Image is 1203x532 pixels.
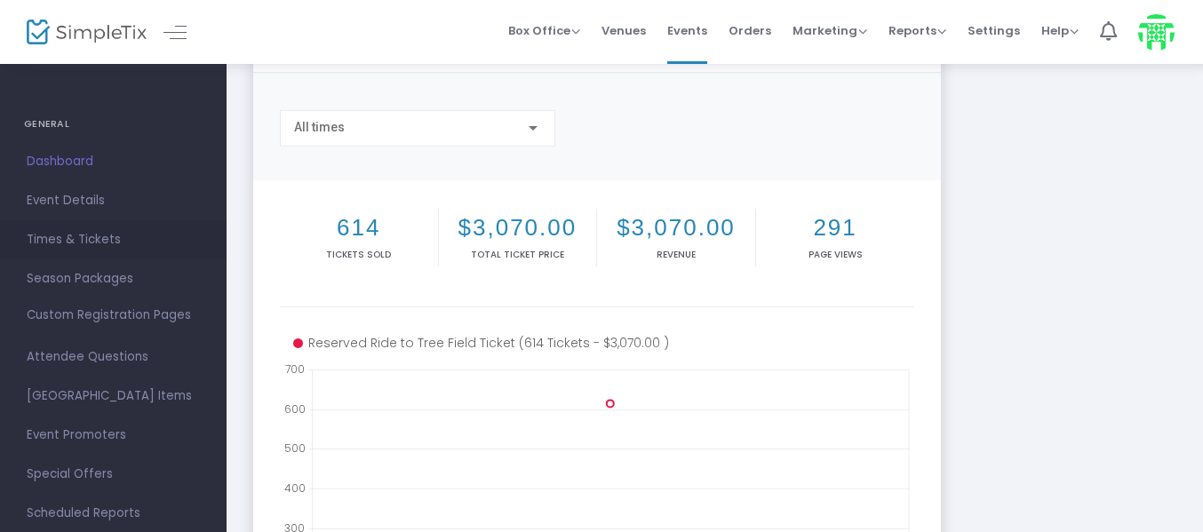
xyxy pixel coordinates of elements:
text: 600 [284,401,306,416]
p: Revenue [601,248,752,261]
span: Orders [729,8,771,53]
span: Season Packages [27,267,200,290]
h2: 291 [760,214,912,242]
span: Marketing [793,22,867,39]
span: Times & Tickets [27,228,200,251]
span: Settings [968,8,1020,53]
h2: $3,070.00 [442,214,594,242]
h4: GENERAL [24,107,203,142]
text: 400 [284,480,306,496]
h2: 614 [283,214,434,242]
span: Venues [601,8,646,53]
span: Reports [888,22,946,39]
h2: $3,070.00 [601,214,752,242]
text: 700 [285,361,305,377]
span: [GEOGRAPHIC_DATA] Items [27,385,200,408]
span: Attendee Questions [27,345,200,369]
p: Total Ticket Price [442,248,594,261]
span: Event Details [27,189,200,212]
span: Box Office [508,22,580,39]
span: Events [667,8,707,53]
span: Special Offers [27,463,200,486]
p: Tickets sold [283,248,434,261]
span: Dashboard [27,150,200,173]
span: Custom Registration Pages [27,306,191,324]
span: Event Promoters [27,424,200,447]
p: Page Views [760,248,912,261]
span: Help [1041,22,1079,39]
span: All times [294,120,345,134]
span: Scheduled Reports [27,502,200,525]
text: 500 [284,441,306,456]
